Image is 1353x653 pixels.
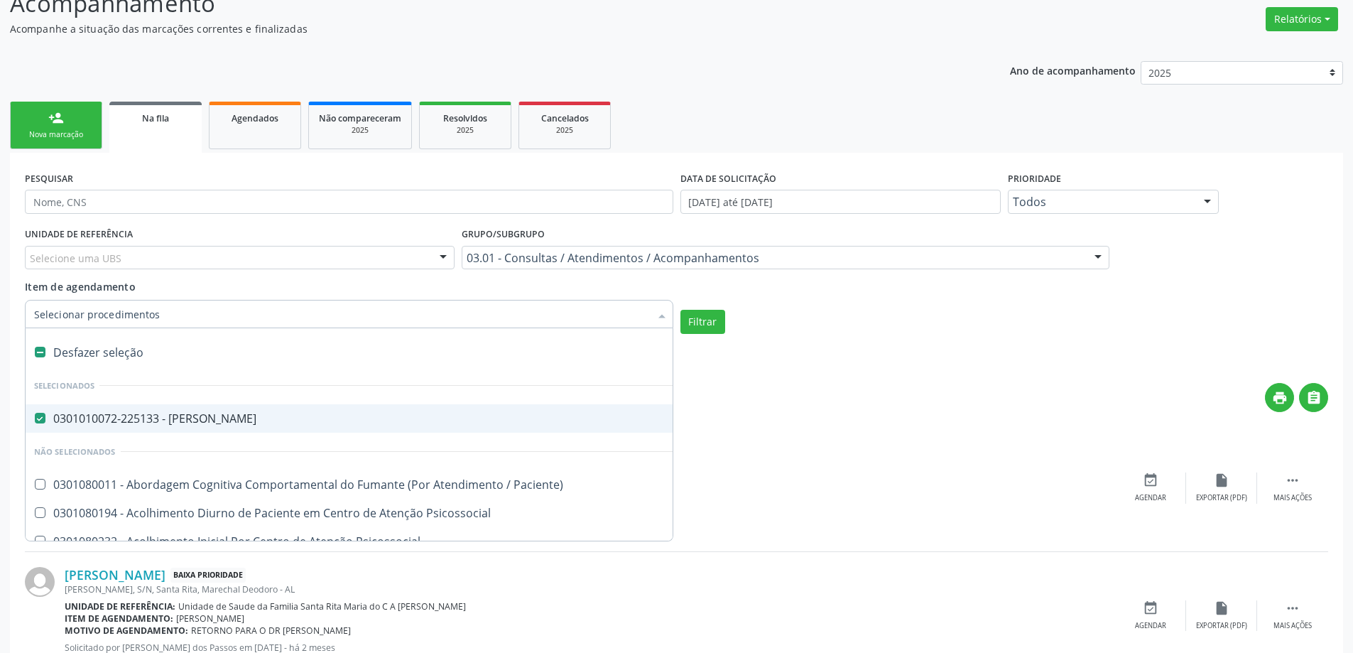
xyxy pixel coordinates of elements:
div: Agendar [1135,621,1166,631]
span: Cancelados [541,112,589,124]
div: 2025 [430,125,501,136]
div: person_add [48,110,64,126]
div: Mais ações [1273,493,1312,503]
a: [PERSON_NAME] [65,567,165,583]
i:  [1285,600,1300,616]
i: event_available [1143,473,1158,488]
label: Prioridade [1008,168,1061,190]
label: Grupo/Subgrupo [462,224,545,246]
button: print [1265,383,1294,412]
input: Selecione um intervalo [680,190,1001,214]
p: Ano de acompanhamento [1010,61,1136,79]
p: Acompanhe a situação das marcações correntes e finalizadas [10,21,943,36]
div: Nova marcação [21,129,92,140]
button:  [1299,383,1328,412]
div: 2025 [529,125,600,136]
span: 03.01 - Consultas / Atendimentos / Acompanhamentos [467,251,1081,265]
span: Todos [1013,195,1190,209]
label: PESQUISAR [25,168,73,190]
div: [PERSON_NAME], S/N, Santa Rita, Marechal Deodoro - AL [65,583,1115,595]
span: Não compareceram [319,112,401,124]
div: Mais ações [1273,621,1312,631]
b: Item de agendamento: [65,612,173,625]
i: event_available [1143,600,1158,616]
div: Agendar [1135,493,1166,503]
b: Motivo de agendamento: [65,625,188,637]
span: Resolvidos [443,112,487,124]
i: insert_drive_file [1214,600,1229,616]
img: img [25,567,55,597]
span: Unidade de Saude da Familia Santa Rita Maria do C A [PERSON_NAME] [178,600,466,612]
i: print [1272,390,1288,406]
div: Exportar (PDF) [1196,621,1247,631]
button: Filtrar [680,310,725,334]
i: insert_drive_file [1214,473,1229,488]
label: DATA DE SOLICITAÇÃO [680,168,776,190]
span: Selecione uma UBS [30,251,121,266]
i:  [1306,390,1322,406]
label: UNIDADE DE REFERÊNCIA [25,224,133,246]
span: Baixa Prioridade [170,568,246,583]
input: Nome, CNS [25,190,673,214]
i:  [1285,473,1300,488]
span: Item de agendamento [25,280,136,293]
span: [PERSON_NAME] [176,612,244,625]
span: RETORNO PARA O DR [PERSON_NAME] [191,625,351,637]
div: 2025 [319,125,401,136]
b: Unidade de referência: [65,600,175,612]
span: Agendados [232,112,278,124]
div: Exportar (PDF) [1196,493,1247,503]
input: Selecionar procedimentos [34,300,650,328]
span: Na fila [142,112,169,124]
button: Relatórios [1266,7,1338,31]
